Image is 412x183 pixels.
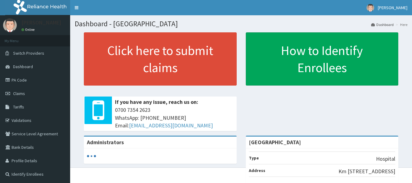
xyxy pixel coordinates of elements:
svg: audio-loading [87,152,96,161]
a: Online [21,27,36,32]
p: Km [STREET_ADDRESS] [339,167,395,175]
h1: Dashboard - [GEOGRAPHIC_DATA] [75,20,407,28]
img: User Image [367,4,374,12]
span: Switch Providers [13,50,44,56]
b: If you have any issue, reach us on: [115,98,198,105]
span: Claims [13,91,25,96]
p: Hospital [376,155,395,163]
a: Click here to submit claims [84,32,237,86]
p: [PERSON_NAME] [21,20,61,25]
li: Here [394,22,407,27]
b: Address [249,168,265,173]
span: Tariffs [13,104,24,110]
span: 0700 7354 2623 WhatsApp: [PHONE_NUMBER] Email: [115,106,234,130]
a: Dashboard [371,22,394,27]
img: User Image [3,18,17,32]
b: Type [249,155,259,161]
span: [PERSON_NAME] [378,5,407,10]
b: Administrators [87,139,124,146]
span: Dashboard [13,64,33,69]
strong: [GEOGRAPHIC_DATA] [249,139,301,146]
a: How to Identify Enrollees [246,32,399,86]
a: [EMAIL_ADDRESS][DOMAIN_NAME] [129,122,213,129]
